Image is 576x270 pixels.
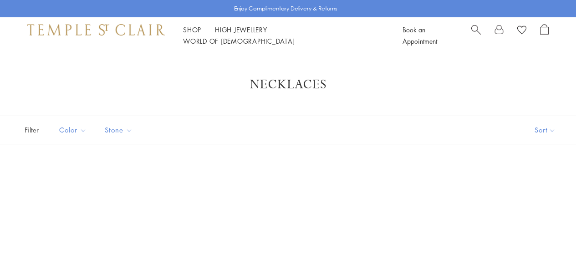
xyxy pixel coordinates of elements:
a: Search [471,24,481,47]
button: Show sort by [514,116,576,144]
a: Book an Appointment [403,25,437,46]
a: High JewelleryHigh Jewellery [215,25,267,34]
p: Enjoy Complimentary Delivery & Returns [234,4,337,13]
nav: Main navigation [183,24,382,47]
a: View Wishlist [517,24,526,38]
h1: Necklaces [36,76,540,93]
img: Temple St. Clair [27,24,165,35]
span: Color [55,124,93,136]
button: Stone [98,120,139,140]
span: Stone [100,124,139,136]
button: Color [52,120,93,140]
a: Open Shopping Bag [540,24,549,47]
a: ShopShop [183,25,201,34]
a: World of [DEMOGRAPHIC_DATA]World of [DEMOGRAPHIC_DATA] [183,36,295,46]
